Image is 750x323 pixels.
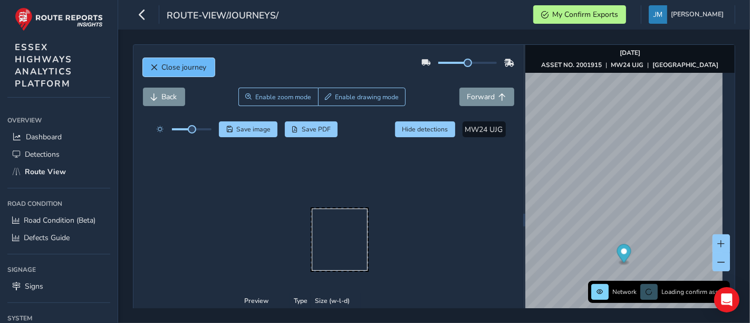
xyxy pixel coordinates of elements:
[7,278,110,295] a: Signs
[364,148,412,167] button: See detail
[653,61,719,69] strong: [GEOGRAPHIC_DATA]
[611,61,644,69] strong: MW24 UJG
[335,93,399,101] span: Enable drawing mode
[296,181,361,191] img: Thumbnail frame
[649,5,727,24] button: [PERSON_NAME]
[7,229,110,246] a: Defects Guide
[7,128,110,146] a: Dashboard
[25,281,43,291] span: Signs
[372,153,405,163] span: See detail
[255,93,311,101] span: Enable zoom mode
[7,212,110,229] a: Road Condition (Beta)
[236,125,271,134] span: Save image
[15,41,72,90] span: ESSEX HIGHWAYS ANALYTICS PLATFORM
[143,58,215,77] button: Close journey
[24,215,95,225] span: Road Condition (Beta)
[143,88,185,106] button: Back
[167,9,278,24] span: route-view/journeys/
[542,61,719,69] div: | |
[542,61,602,69] strong: ASSET NO. 2001915
[26,132,62,142] span: Dashboard
[552,9,618,20] span: My Confirm Exports
[162,92,177,102] span: Back
[24,233,70,243] span: Defects Guide
[714,287,739,312] div: Open Intercom Messenger
[7,146,110,163] a: Detections
[671,5,724,24] span: [PERSON_NAME]
[465,125,503,135] span: MW24 UJG
[238,88,318,106] button: Zoom
[7,163,110,180] a: Route View
[296,191,361,199] div: [DATE] 15:09
[302,125,331,134] span: Save PDF
[318,88,406,106] button: Draw
[617,244,631,266] div: Map marker
[7,196,110,212] div: Road Condition
[533,5,626,24] button: My Confirm Exports
[395,121,455,137] button: Hide detections
[25,149,60,159] span: Detections
[219,121,277,137] button: Save
[649,5,667,24] img: diamond-layout
[25,167,66,177] span: Route View
[459,88,514,106] button: Forward
[612,288,637,296] span: Network
[15,7,103,31] img: rr logo
[402,125,448,134] span: Hide detections
[661,288,727,296] span: Loading confirm assets
[620,49,640,57] strong: [DATE]
[7,112,110,128] div: Overview
[162,62,207,72] span: Close journey
[311,142,353,174] td: N/A
[467,92,495,102] span: Forward
[285,121,338,137] button: PDF
[7,262,110,278] div: Signage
